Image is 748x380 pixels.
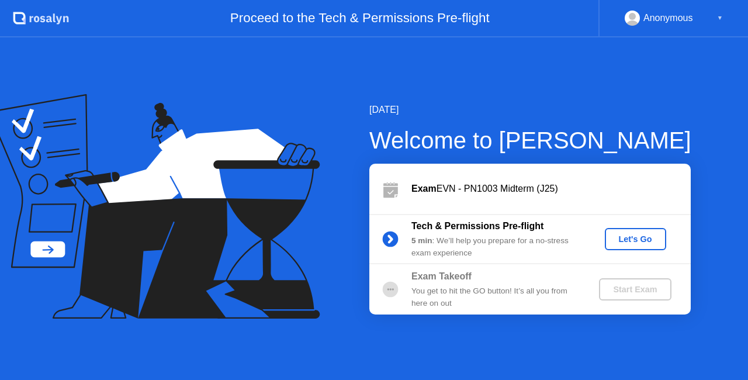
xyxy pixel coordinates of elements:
div: Anonymous [643,11,693,26]
button: Start Exam [599,278,671,300]
button: Let's Go [605,228,666,250]
div: You get to hit the GO button! It’s all you from here on out [411,285,580,309]
div: [DATE] [369,103,691,117]
b: Tech & Permissions Pre-flight [411,221,543,231]
div: : We’ll help you prepare for a no-stress exam experience [411,235,580,259]
div: EVN - PN1003 Midterm (J25) [411,182,691,196]
b: Exam Takeoff [411,271,472,281]
div: Let's Go [610,234,662,244]
div: Welcome to [PERSON_NAME] [369,123,691,158]
div: ▼ [717,11,723,26]
b: 5 min [411,236,432,245]
b: Exam [411,184,437,194]
div: Start Exam [604,285,666,294]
